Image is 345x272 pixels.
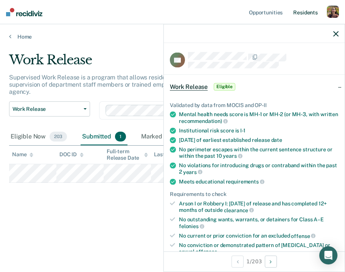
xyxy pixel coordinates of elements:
[224,207,254,213] span: clearance
[271,137,282,143] span: date
[179,178,339,185] div: Meets educational
[179,146,339,159] div: No perimeter escapes within the current sentence structure or within the past 10
[179,201,339,213] div: Arson I or Robbery I: [DATE] of release and has completed 12+ months of outside
[319,246,337,264] div: Open Intercom Messenger
[12,106,81,112] span: Work Release
[9,129,68,145] div: Eligible Now
[140,129,207,145] div: Marked Ineligible
[214,83,235,90] span: Eligible
[179,137,339,143] div: [DATE] of earliest established release
[240,127,246,133] span: I-1
[164,251,345,271] div: 1 / 203
[170,191,339,197] div: Requirements to check
[183,169,202,175] span: years
[179,162,339,175] div: No violations for introducing drugs or contraband within the past 2
[9,33,336,40] a: Home
[154,151,191,158] div: Last Viewed
[6,8,42,16] img: Recidiviz
[179,242,339,255] div: No conviction or demonstrated pattern of [MEDICAL_DATA] or sexual
[291,233,315,239] span: offense
[196,249,217,255] span: offenses
[179,127,339,134] div: Institutional risk score is
[179,111,339,124] div: Mental health needs score is MH-1 or MH-2 (or MH-3, with written
[115,132,126,141] span: 1
[59,151,84,158] div: DOC ID
[226,179,264,185] span: requirements
[9,52,320,74] div: Work Release
[50,132,67,141] span: 203
[179,216,339,229] div: No outstanding wants, warrants, or detainers for Class A–E
[170,102,339,108] div: Validated by data from MOCIS and OP-II
[12,151,33,158] div: Name
[107,148,148,161] div: Full-term Release Date
[170,83,208,90] span: Work Release
[179,223,204,229] span: felonies
[223,153,242,159] span: years
[179,232,339,239] div: No current or prior conviction for an excluded
[164,75,345,99] div: Work ReleaseEligible
[179,118,228,124] span: recommendation)
[81,129,127,145] div: Submitted
[265,255,277,267] button: Next Opportunity
[9,74,305,95] p: Supervised Work Release is a program that allows residents to work outside of the institution und...
[232,255,244,267] button: Previous Opportunity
